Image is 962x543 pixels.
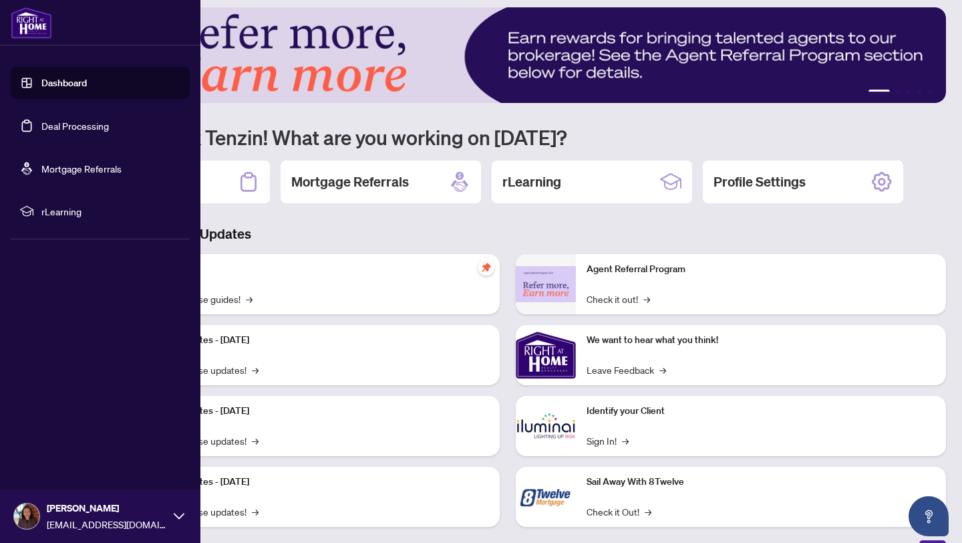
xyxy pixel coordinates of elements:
button: 4 [917,90,922,95]
p: Platform Updates - [DATE] [140,475,489,490]
p: Platform Updates - [DATE] [140,333,489,348]
span: → [645,504,651,519]
a: Check it Out!→ [587,504,651,519]
a: Deal Processing [41,120,109,132]
h1: Welcome back Tenzin! What are you working on [DATE]? [69,124,946,150]
a: Leave Feedback→ [587,362,666,377]
h3: Brokerage & Industry Updates [69,225,946,243]
img: We want to hear what you think! [516,325,576,385]
button: 1 [868,90,890,95]
a: Dashboard [41,77,87,89]
a: Sign In!→ [587,433,629,448]
h2: Profile Settings [713,173,806,191]
a: Mortgage Referrals [41,162,122,175]
img: logo [11,7,52,39]
span: [PERSON_NAME] [47,501,167,516]
button: 2 [895,90,901,95]
span: → [246,292,253,306]
button: 5 [927,90,933,95]
img: Sail Away With 8Twelve [516,467,576,527]
span: → [643,292,650,306]
p: Sail Away With 8Twelve [587,475,935,490]
p: Self-Help [140,262,489,277]
span: → [252,362,259,377]
span: → [252,504,259,519]
a: Check it out!→ [587,292,650,306]
img: Agent Referral Program [516,266,576,303]
span: → [252,433,259,448]
span: [EMAIL_ADDRESS][DOMAIN_NAME] [47,517,167,532]
p: Platform Updates - [DATE] [140,404,489,419]
button: 3 [906,90,911,95]
p: Agent Referral Program [587,262,935,277]
span: → [659,362,666,377]
img: Identify your Client [516,396,576,456]
img: Profile Icon [14,504,39,529]
img: Slide 0 [69,7,946,103]
h2: rLearning [502,173,561,191]
span: rLearning [41,204,180,219]
p: We want to hear what you think! [587,333,935,348]
span: pushpin [478,259,494,276]
h2: Mortgage Referrals [291,173,409,191]
button: Open asap [909,496,949,536]
p: Identify your Client [587,404,935,419]
span: → [622,433,629,448]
